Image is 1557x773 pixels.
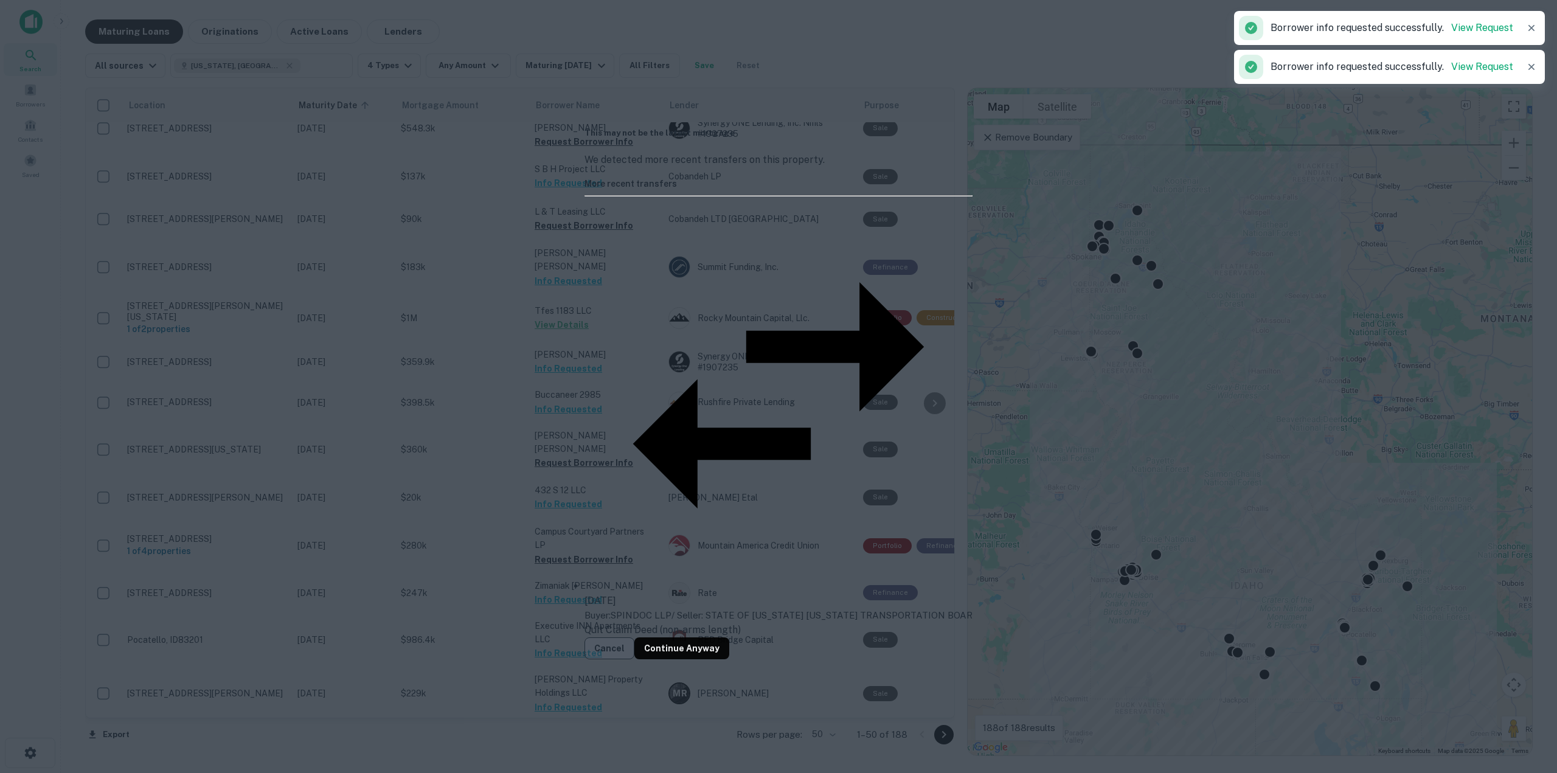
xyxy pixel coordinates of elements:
a: View Request [1451,61,1513,72]
span: [DATE] [584,595,616,606]
p: We detected more recent transfers on this property. [584,153,973,167]
div: Quit Claim Deed (non-arms length) [584,623,973,637]
p: Buyer: SPINDOC LLP / Seller: STATE OF [US_STATE] [US_STATE] TRANSPORTATION BOAR [584,608,973,623]
h6: More recent transfers [584,177,973,190]
a: View Request [1451,22,1513,33]
p: Borrower info requested successfully. [1271,60,1513,74]
span: Quit Claim Deed (non-arms length) [584,624,741,636]
button: Continue Anyway [634,637,729,659]
button: Cancel [584,637,634,659]
iframe: Chat Widget [1496,637,1557,695]
h5: This may not be the latest mortgage [584,127,973,139]
p: Borrower info requested successfully. [1271,21,1513,35]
